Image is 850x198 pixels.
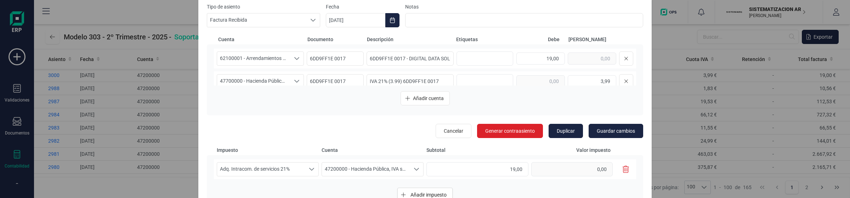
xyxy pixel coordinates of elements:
[207,13,306,27] span: Factura Recibida
[207,3,320,10] label: Tipo de asiento
[413,95,444,102] span: Añadir cuenta
[597,127,635,134] span: Guardar cambios
[218,36,305,43] span: Cuenta
[322,163,410,176] span: 47200000 - Hacienda Pública, IVA soportado
[385,13,399,27] button: Choose Date
[568,75,616,87] input: 0,00
[410,163,423,176] div: Seleccione una cuenta
[426,147,528,154] span: Subtotal
[326,3,399,10] label: Fecha
[516,75,565,87] input: 0,00
[589,124,643,138] button: Guardar cambios
[217,147,319,154] span: Impuesto
[477,124,543,138] button: Generar contraasiento
[456,36,513,43] span: Etiquetas
[444,127,463,134] span: Cancelar
[531,162,613,176] input: 0,00
[305,163,318,176] div: Seleccione un porcentaje
[367,36,453,43] span: Descripción
[217,52,290,65] span: 62100001 - Arrendamientos y cánones - Serv Web
[217,75,290,88] span: 47700000 - Hacienda Pública. IVA repercutido
[485,127,535,134] span: Generar contraasiento
[405,3,643,10] label: Notas
[516,53,565,65] input: 0,00
[217,163,305,176] span: Adq. Intracom. de servicios 21%
[568,53,616,65] input: 0,00
[562,36,606,43] span: [PERSON_NAME]
[436,124,471,138] button: Cancelar
[290,75,304,88] div: Seleccione una cuenta
[531,147,618,154] span: Valor impuesto
[426,162,528,176] input: 0,00
[322,147,424,154] span: Cuenta
[557,127,575,134] span: Duplicar
[549,124,583,138] button: Duplicar
[290,52,304,65] div: Seleccione una cuenta
[516,36,560,43] span: Debe
[401,91,450,105] button: Añadir cuenta
[307,36,364,43] span: Documento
